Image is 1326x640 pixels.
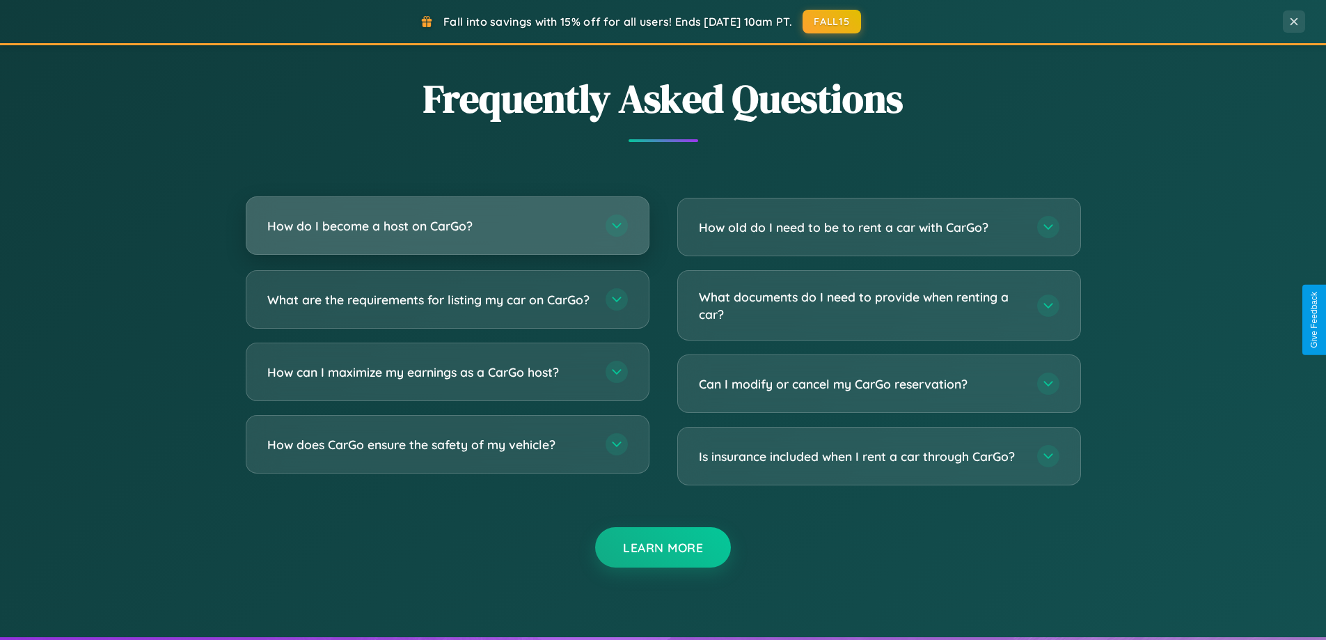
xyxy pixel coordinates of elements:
[443,15,792,29] span: Fall into savings with 15% off for all users! Ends [DATE] 10am PT.
[803,10,861,33] button: FALL15
[1309,292,1319,348] div: Give Feedback
[267,217,592,235] h3: How do I become a host on CarGo?
[699,288,1023,322] h3: What documents do I need to provide when renting a car?
[267,291,592,309] h3: What are the requirements for listing my car on CarGo?
[699,448,1023,465] h3: Is insurance included when I rent a car through CarGo?
[246,72,1081,125] h2: Frequently Asked Questions
[699,375,1023,393] h3: Can I modify or cancel my CarGo reservation?
[267,436,592,453] h3: How does CarGo ensure the safety of my vehicle?
[699,219,1023,236] h3: How old do I need to be to rent a car with CarGo?
[595,527,731,568] button: Learn More
[267,364,592,381] h3: How can I maximize my earnings as a CarGo host?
